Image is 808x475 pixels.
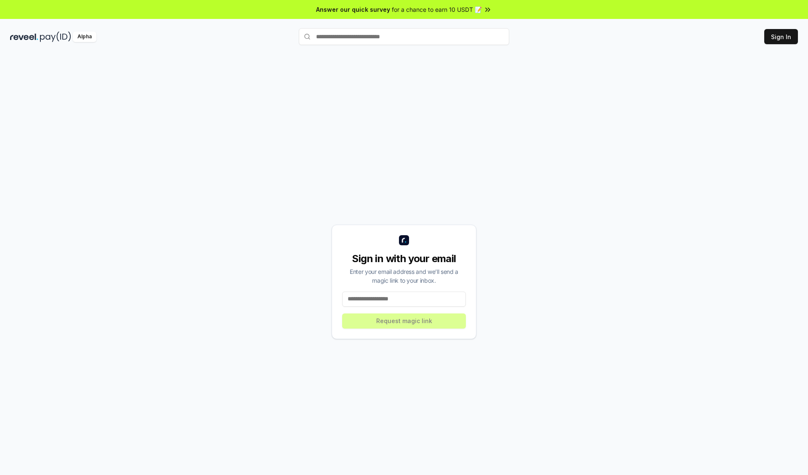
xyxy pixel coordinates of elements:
div: Sign in with your email [342,252,466,265]
img: pay_id [40,32,71,42]
img: reveel_dark [10,32,38,42]
img: logo_small [399,235,409,245]
span: Answer our quick survey [316,5,390,14]
button: Sign In [764,29,798,44]
div: Enter your email address and we’ll send a magic link to your inbox. [342,267,466,285]
div: Alpha [73,32,96,42]
span: for a chance to earn 10 USDT 📝 [392,5,482,14]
